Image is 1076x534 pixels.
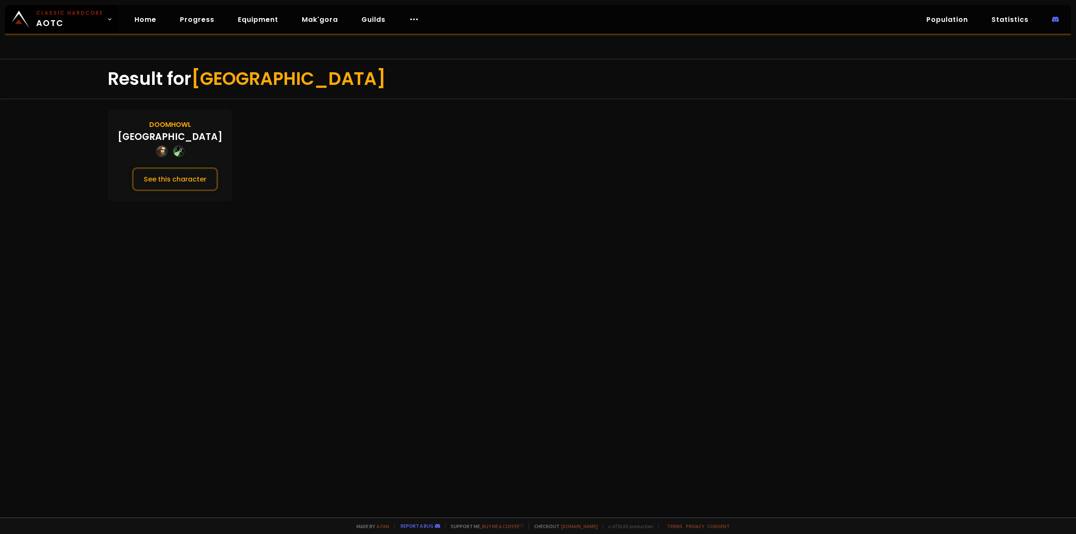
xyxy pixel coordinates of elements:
[149,119,191,130] div: Doomhowl
[173,11,221,28] a: Progress
[445,523,524,529] span: Support me,
[108,59,968,99] div: Result for
[355,11,392,28] a: Guilds
[36,9,103,17] small: Classic Hardcore
[401,523,433,529] a: Report a bug
[231,11,285,28] a: Equipment
[985,11,1035,28] a: Statistics
[561,523,598,529] a: [DOMAIN_NAME]
[128,11,163,28] a: Home
[603,523,653,529] span: v. d752d5 - production
[191,66,386,91] span: [GEOGRAPHIC_DATA]
[529,523,598,529] span: Checkout
[5,5,118,34] a: Classic HardcoreAOTC
[686,523,704,529] a: Privacy
[351,523,389,529] span: Made by
[36,9,103,29] span: AOTC
[707,523,730,529] a: Consent
[118,130,222,144] div: [GEOGRAPHIC_DATA]
[920,11,975,28] a: Population
[132,167,218,191] button: See this character
[667,523,683,529] a: Terms
[482,523,524,529] a: Buy me a coffee
[377,523,389,529] a: a fan
[295,11,345,28] a: Mak'gora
